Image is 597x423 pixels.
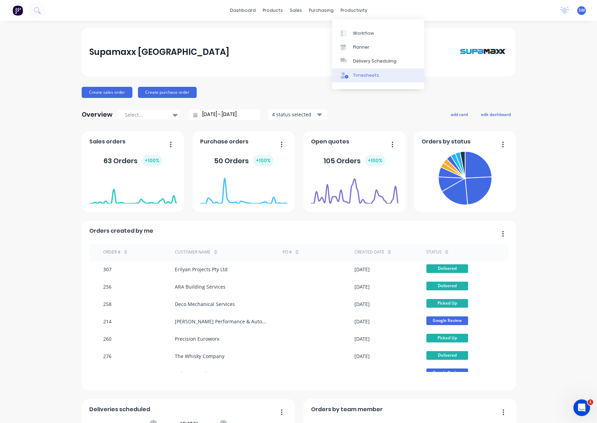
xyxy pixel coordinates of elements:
div: sales [286,5,305,16]
div: + 100 % [142,155,162,166]
a: dashboard [227,5,259,16]
div: [PERSON_NAME] Performance & Automotive [175,318,269,325]
div: [DATE] [354,352,370,360]
span: Orders by status [422,138,471,146]
iframe: Intercom live chat [573,399,590,416]
span: Delivered [426,282,468,290]
div: ARA Building Services [175,283,226,290]
span: Deliveries scheduled [89,405,150,414]
div: Planner [353,44,369,50]
div: 50 Orders [214,155,273,166]
div: Order # [103,249,121,255]
span: Sales orders [89,138,125,146]
img: Factory [13,5,23,16]
div: status [426,249,442,255]
div: 276 [103,352,112,360]
div: PO # [283,249,292,255]
div: 307 [103,266,112,273]
div: + 100 % [365,155,385,166]
span: Delivered [426,351,468,360]
button: edit dashboard [476,110,515,119]
span: SW [579,7,585,14]
button: Create sales order [82,87,132,98]
span: Orders by team member [311,405,383,414]
div: 214 [103,318,112,325]
div: Workflow [353,30,374,36]
span: Picked Up [426,334,468,342]
div: [DATE] [354,283,370,290]
button: 4 status selected [268,109,327,120]
div: Timesheets [353,72,379,78]
button: Create purchase order [138,87,197,98]
span: Picked Up [426,299,468,308]
div: Erilyan Projects Pty Ltd [175,266,228,273]
span: 1 [588,399,593,405]
span: Orders created by me [89,227,153,235]
div: Deco Mechanical Services [175,300,235,308]
div: 260 [103,335,112,342]
div: [DATE] [354,266,370,273]
span: Google Review [426,316,468,325]
button: add card [446,110,472,119]
div: purchasing [305,5,337,16]
div: 63 Orders [104,155,162,166]
div: 256 [103,283,112,290]
div: The Whisky Company [175,352,224,360]
div: [DATE] [354,370,370,377]
div: Holcor Pty Ltd [175,370,207,377]
div: + 100 % [253,155,273,166]
div: Customer Name [175,249,211,255]
div: [DATE] [354,318,370,325]
div: Created date [354,249,384,255]
span: Open quotes [311,138,349,146]
div: productivity [337,5,371,16]
div: products [259,5,286,16]
div: Precision Euroworx [175,335,219,342]
img: Supamaxx Australia [459,35,508,69]
div: [DATE] [354,335,370,342]
span: Google Review [426,368,468,377]
div: 258 [103,300,112,308]
div: [DATE] [354,300,370,308]
a: Workflow [332,26,424,40]
span: Purchase orders [200,138,248,146]
div: Supamaxx [GEOGRAPHIC_DATA] [89,45,229,59]
div: 105 Orders [324,155,385,166]
div: 4 status selected [272,111,316,118]
span: Delivered [426,264,468,273]
div: 213 [103,370,112,377]
div: Overview [82,108,113,122]
a: Timesheets [332,68,424,82]
a: Planner [332,40,424,54]
div: Delivery Scheduling [353,58,396,64]
a: Delivery Scheduling [332,54,424,68]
